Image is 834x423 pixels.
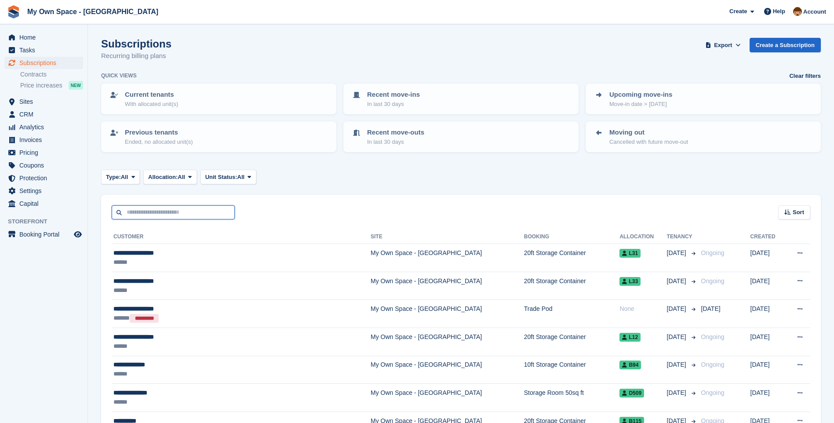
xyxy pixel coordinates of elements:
td: 10ft Storage Container [524,356,620,384]
a: Price increases NEW [20,80,83,90]
span: Ongoing [701,277,725,284]
a: Create a Subscription [750,38,821,52]
p: Move-in date > [DATE] [609,100,672,109]
span: [DATE] [667,277,688,286]
span: [DATE] [667,248,688,258]
span: Create [729,7,747,16]
p: Current tenants [125,90,178,100]
a: menu [4,197,83,210]
th: Created [750,230,785,244]
a: Previous tenants Ended, no allocated unit(s) [102,122,335,151]
span: Invoices [19,134,72,146]
span: Settings [19,185,72,197]
td: Storage Room 50sq ft [524,384,620,412]
span: Allocation: [148,173,178,182]
th: Allocation [619,230,666,244]
button: Unit Status: All [200,170,256,184]
span: Booking Portal [19,228,72,241]
button: Type: All [101,170,140,184]
span: [DATE] [667,360,688,369]
a: menu [4,95,83,108]
td: [DATE] [750,300,785,328]
td: [DATE] [750,328,785,356]
p: Upcoming move-ins [609,90,672,100]
a: menu [4,121,83,133]
td: [DATE] [750,356,785,384]
h6: Quick views [101,72,137,80]
span: L33 [619,277,641,286]
a: Recent move-ins In last 30 days [344,84,578,113]
span: Coupons [19,159,72,171]
p: Recent move-outs [367,128,424,138]
span: Sort [793,208,804,217]
a: menu [4,185,83,197]
a: Clear filters [789,72,821,80]
span: [DATE] [667,388,688,397]
h1: Subscriptions [101,38,171,50]
span: Tasks [19,44,72,56]
a: Preview store [73,229,83,240]
td: 20ft Storage Container [524,328,620,356]
a: Current tenants With allocated unit(s) [102,84,335,113]
span: Export [714,41,732,50]
img: stora-icon-8386f47178a22dfd0bd8f6a31ec36ba5ce8667c1dd55bd0f319d3a0aa187defe.svg [7,5,20,18]
p: In last 30 days [367,138,424,146]
div: None [619,304,666,314]
span: Type: [106,173,121,182]
a: Contracts [20,70,83,79]
th: Tenancy [667,230,698,244]
p: Recent move-ins [367,90,420,100]
span: Ongoing [701,361,725,368]
a: My Own Space - [GEOGRAPHIC_DATA] [24,4,162,19]
span: Help [773,7,785,16]
td: My Own Space - [GEOGRAPHIC_DATA] [371,272,524,300]
a: menu [4,159,83,171]
button: Allocation: All [143,170,197,184]
span: Ongoing [701,249,725,256]
span: All [121,173,128,182]
span: Ongoing [701,389,725,396]
p: Previous tenants [125,128,193,138]
td: Trade Pod [524,300,620,328]
td: 20ft Storage Container [524,272,620,300]
a: menu [4,57,83,69]
span: B94 [619,361,641,369]
span: L12 [619,333,641,342]
th: Site [371,230,524,244]
td: [DATE] [750,384,785,412]
img: Paula Harris [793,7,802,16]
th: Customer [112,230,371,244]
td: 20ft Storage Container [524,244,620,272]
td: My Own Space - [GEOGRAPHIC_DATA] [371,328,524,356]
span: Capital [19,197,72,210]
th: Booking [524,230,620,244]
a: menu [4,108,83,120]
span: D509 [619,389,644,397]
a: Recent move-outs In last 30 days [344,122,578,151]
td: [DATE] [750,272,785,300]
span: Price increases [20,81,62,90]
span: [DATE] [667,304,688,314]
p: Recurring billing plans [101,51,171,61]
a: menu [4,31,83,44]
span: Protection [19,172,72,184]
span: Ongoing [701,333,725,340]
span: Analytics [19,121,72,133]
span: All [178,173,185,182]
p: Ended, no allocated unit(s) [125,138,193,146]
a: menu [4,172,83,184]
span: L31 [619,249,641,258]
a: menu [4,44,83,56]
a: Upcoming move-ins Move-in date > [DATE] [586,84,820,113]
p: With allocated unit(s) [125,100,178,109]
td: My Own Space - [GEOGRAPHIC_DATA] [371,356,524,384]
span: Pricing [19,146,72,159]
span: Home [19,31,72,44]
span: Subscriptions [19,57,72,69]
button: Export [704,38,743,52]
span: Storefront [8,217,87,226]
td: My Own Space - [GEOGRAPHIC_DATA] [371,244,524,272]
a: menu [4,228,83,241]
span: [DATE] [667,332,688,342]
td: [DATE] [750,244,785,272]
